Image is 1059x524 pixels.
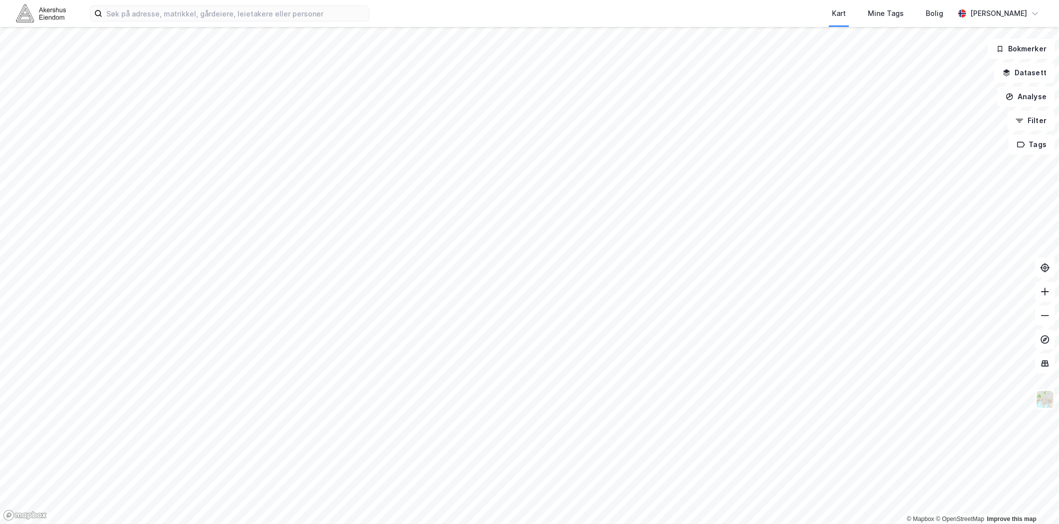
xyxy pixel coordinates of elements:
button: Filter [1007,111,1055,131]
div: Bolig [926,7,943,19]
div: Mine Tags [868,7,904,19]
img: akershus-eiendom-logo.9091f326c980b4bce74ccdd9f866810c.svg [16,4,66,22]
button: Analyse [997,87,1055,107]
a: OpenStreetMap [936,516,984,523]
a: Improve this map [987,516,1037,523]
button: Bokmerker [988,39,1055,59]
div: Kart [832,7,846,19]
img: Z [1036,390,1055,409]
div: Kontrollprogram for chat [1009,476,1059,524]
button: Datasett [994,63,1055,83]
input: Søk på adresse, matrikkel, gårdeiere, leietakere eller personer [102,6,369,21]
iframe: Chat Widget [1009,476,1059,524]
button: Tags [1009,135,1055,155]
a: Mapbox homepage [3,510,47,521]
a: Mapbox [907,516,934,523]
div: [PERSON_NAME] [970,7,1027,19]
